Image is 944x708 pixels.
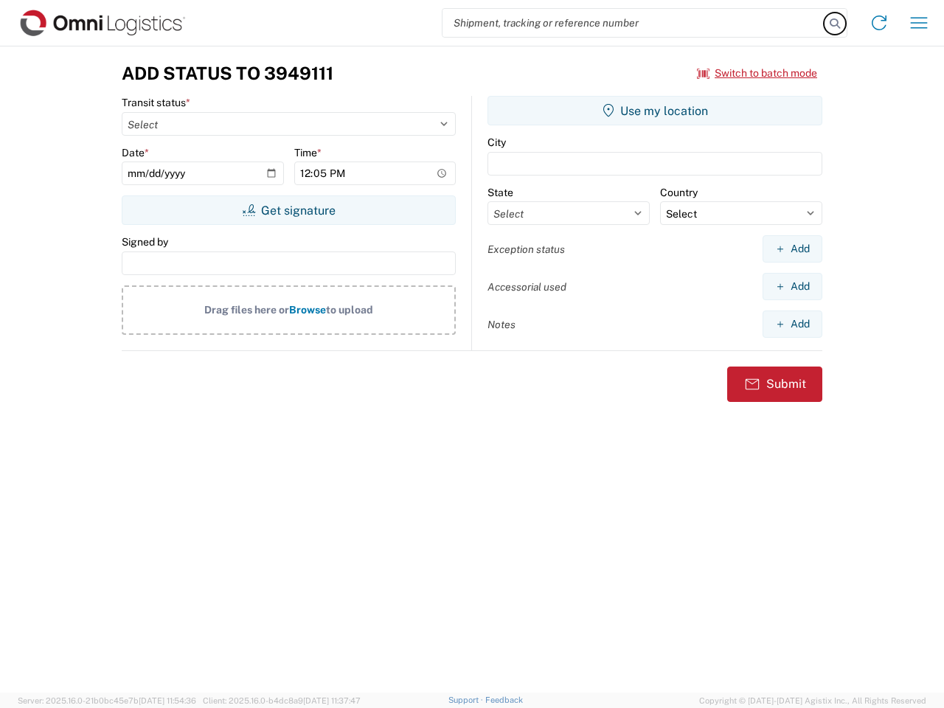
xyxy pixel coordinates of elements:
[139,696,196,705] span: [DATE] 11:54:36
[448,695,485,704] a: Support
[660,186,698,199] label: Country
[487,280,566,294] label: Accessorial used
[203,696,361,705] span: Client: 2025.16.0-b4dc8a9
[487,136,506,149] label: City
[289,304,326,316] span: Browse
[727,367,822,402] button: Submit
[122,146,149,159] label: Date
[763,235,822,263] button: Add
[487,243,565,256] label: Exception status
[442,9,825,37] input: Shipment, tracking or reference number
[699,694,926,707] span: Copyright © [DATE]-[DATE] Agistix Inc., All Rights Reserved
[487,96,822,125] button: Use my location
[18,696,196,705] span: Server: 2025.16.0-21b0bc45e7b
[326,304,373,316] span: to upload
[122,235,168,249] label: Signed by
[763,310,822,338] button: Add
[763,273,822,300] button: Add
[204,304,289,316] span: Drag files here or
[303,696,361,705] span: [DATE] 11:37:47
[487,186,513,199] label: State
[122,96,190,109] label: Transit status
[122,63,333,84] h3: Add Status to 3949111
[487,318,516,331] label: Notes
[122,195,456,225] button: Get signature
[294,146,322,159] label: Time
[485,695,523,704] a: Feedback
[697,61,817,86] button: Switch to batch mode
